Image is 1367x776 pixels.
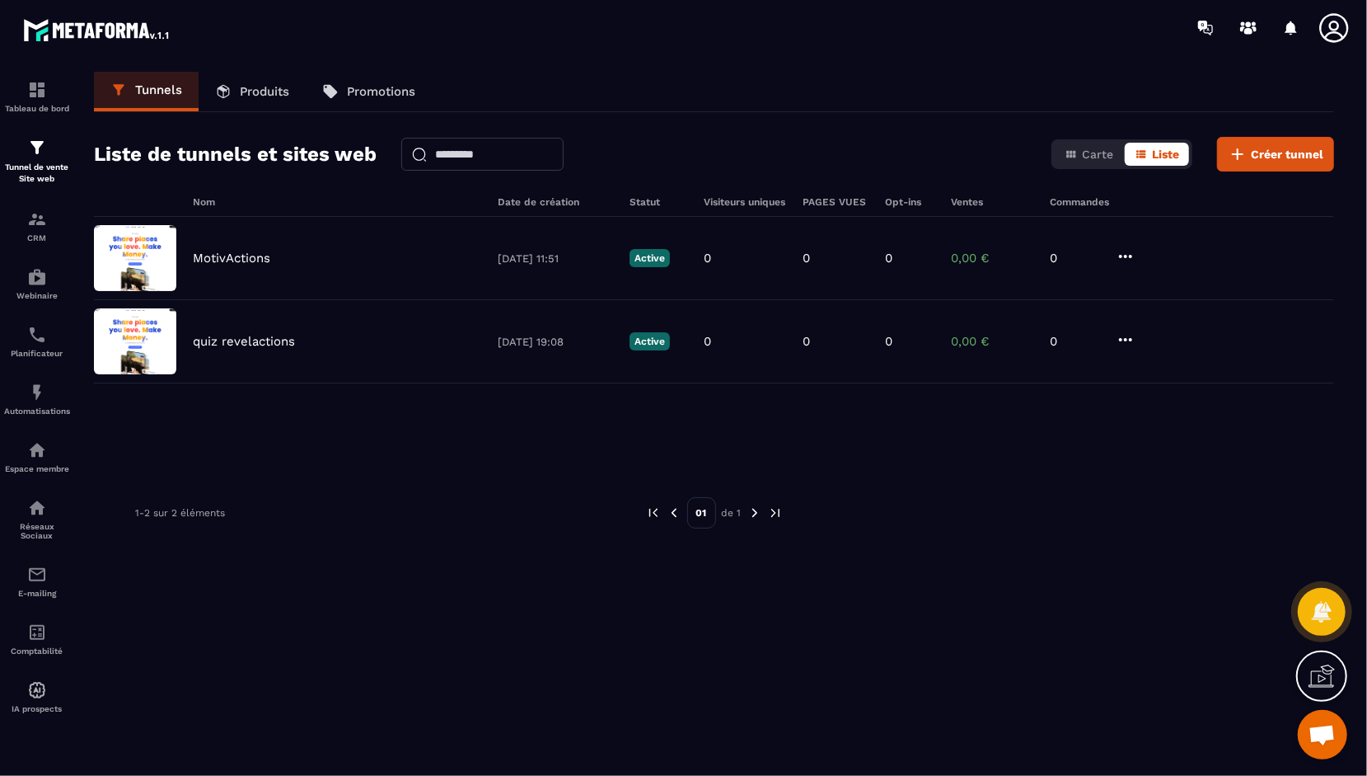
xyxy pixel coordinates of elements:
[768,506,783,520] img: next
[704,196,786,208] h6: Visiteurs uniques
[4,255,70,313] a: automationsautomationsWebinaire
[4,233,70,242] p: CRM
[722,506,742,520] p: de 1
[135,82,182,97] p: Tunnels
[4,197,70,255] a: formationformationCRM
[1050,251,1099,266] p: 0
[193,196,481,208] h6: Nom
[27,498,47,518] img: social-network
[4,704,70,713] p: IA prospects
[803,251,810,266] p: 0
[885,251,892,266] p: 0
[27,267,47,287] img: automations
[94,225,176,291] img: image
[4,428,70,486] a: automationsautomationsEspace membre
[1082,148,1113,161] span: Carte
[630,196,687,208] h6: Statut
[27,623,47,642] img: accountant
[4,291,70,300] p: Webinaire
[1050,334,1099,349] p: 0
[646,506,661,520] img: prev
[687,497,716,529] p: 01
[1125,143,1189,166] button: Liste
[1251,146,1323,162] span: Créer tunnel
[630,249,670,267] p: Active
[27,325,47,345] img: scheduler
[4,104,70,113] p: Tableau de bord
[951,251,1033,266] p: 0,00 €
[747,506,762,520] img: next
[4,486,70,553] a: social-networksocial-networkRéseaux Sociaux
[4,610,70,668] a: accountantaccountantComptabilité
[347,84,415,99] p: Promotions
[27,383,47,402] img: automations
[4,370,70,428] a: automationsautomationsAutomatisations
[498,336,613,348] p: [DATE] 19:08
[1050,196,1109,208] h6: Commandes
[27,680,47,700] img: automations
[199,72,306,111] a: Produits
[4,313,70,370] a: schedulerschedulerPlanificateur
[885,196,934,208] h6: Opt-ins
[306,72,432,111] a: Promotions
[27,440,47,460] img: automations
[4,647,70,656] p: Comptabilité
[4,553,70,610] a: emailemailE-mailing
[135,507,225,519] p: 1-2 sur 2 éléments
[4,125,70,197] a: formationformationTunnel de vente Site web
[667,506,681,520] img: prev
[94,72,199,111] a: Tunnels
[1152,148,1179,161] span: Liste
[193,334,295,349] p: quiz revelactions
[4,349,70,358] p: Planificateur
[4,589,70,598] p: E-mailing
[803,196,868,208] h6: PAGES VUES
[498,196,613,208] h6: Date de création
[27,80,47,100] img: formation
[803,334,810,349] p: 0
[27,209,47,229] img: formation
[704,251,711,266] p: 0
[1298,710,1347,760] div: Ouvrir le chat
[94,308,176,374] img: image
[4,464,70,473] p: Espace membre
[498,252,613,265] p: [DATE] 11:51
[630,332,670,350] p: Active
[94,138,377,171] h2: Liste de tunnels et sites web
[4,68,70,125] a: formationformationTableau de bord
[27,138,47,158] img: formation
[193,251,270,266] p: MotivActions
[1217,137,1334,172] button: Créer tunnel
[885,334,892,349] p: 0
[704,334,711,349] p: 0
[240,84,289,99] p: Produits
[4,407,70,416] p: Automatisations
[4,162,70,185] p: Tunnel de vente Site web
[4,522,70,540] p: Réseaux Sociaux
[1055,143,1123,166] button: Carte
[27,565,47,585] img: email
[951,196,1033,208] h6: Ventes
[951,334,1033,349] p: 0,00 €
[23,15,171,45] img: logo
